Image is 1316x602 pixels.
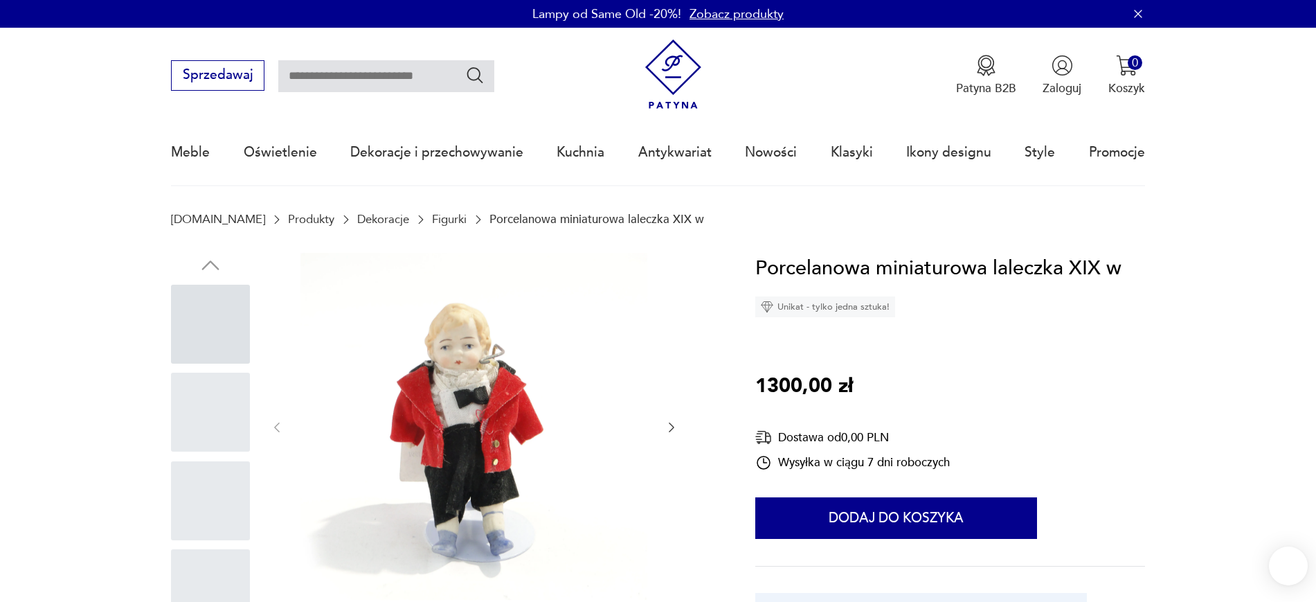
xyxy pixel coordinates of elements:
p: 1300,00 zł [755,371,853,402]
a: Nowości [745,121,797,184]
button: Patyna B2B [956,55,1016,96]
button: Szukaj [465,65,485,85]
div: 0 [1128,55,1142,70]
img: Zdjęcie produktu Porcelanowa miniaturowa laleczka XIX w [300,253,647,600]
p: Koszyk [1108,80,1145,96]
a: Antykwariat [638,121,712,184]
h1: Porcelanowa miniaturowa laleczka XIX w [755,253,1121,285]
a: Ikona medaluPatyna B2B [956,55,1016,96]
p: Lampy od Same Old -20%! [532,6,681,23]
button: 0Koszyk [1108,55,1145,96]
img: Patyna - sklep z meblami i dekoracjami vintage [638,39,708,109]
a: Meble [171,121,210,184]
img: Ikona dostawy [755,429,772,446]
a: Dekoracje [357,213,409,226]
img: Ikona medalu [975,55,997,76]
img: Ikonka użytkownika [1052,55,1073,76]
div: Wysyłka w ciągu 7 dni roboczych [755,454,950,471]
a: Figurki [432,213,467,226]
p: Patyna B2B [956,80,1016,96]
p: Zaloguj [1043,80,1081,96]
button: Sprzedawaj [171,60,264,91]
a: Ikony designu [906,121,991,184]
iframe: Smartsupp widget button [1269,547,1308,585]
a: Sprzedawaj [171,71,264,82]
a: [DOMAIN_NAME] [171,213,265,226]
div: Dostawa od 0,00 PLN [755,429,950,446]
a: Style [1025,121,1055,184]
img: Ikona koszyka [1116,55,1137,76]
div: Unikat - tylko jedna sztuka! [755,296,895,317]
a: Promocje [1089,121,1145,184]
a: Klasyki [831,121,873,184]
a: Oświetlenie [244,121,317,184]
a: Kuchnia [557,121,604,184]
a: Zobacz produkty [689,6,784,23]
a: Produkty [288,213,334,226]
button: Zaloguj [1043,55,1081,96]
p: Porcelanowa miniaturowa laleczka XIX w [489,213,704,226]
img: Ikona diamentu [761,301,773,313]
button: Dodaj do koszyka [755,497,1037,539]
a: Dekoracje i przechowywanie [350,121,523,184]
